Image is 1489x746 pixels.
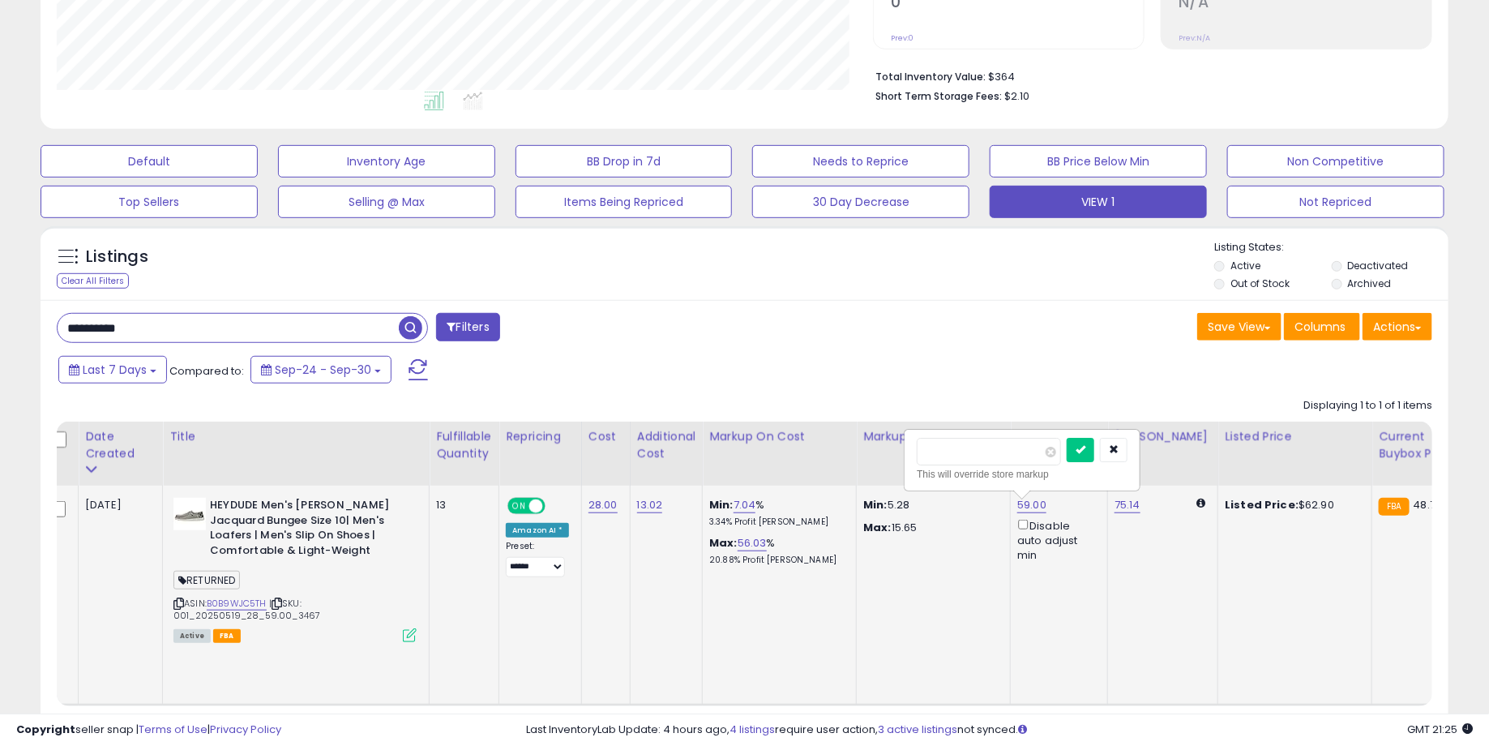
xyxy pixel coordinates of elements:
[752,145,969,178] button: Needs to Reprice
[730,722,775,737] a: 4 listings
[173,629,211,643] span: All listings currently available for purchase on Amazon
[1179,33,1210,43] small: Prev: N/A
[1004,88,1029,104] span: $2.10
[173,597,320,621] span: | SKU: 001_20250519_28_59.00_3467
[41,186,258,218] button: Top Sellers
[752,186,969,218] button: 30 Day Decrease
[709,535,738,551] b: Max:
[738,535,767,551] a: 56.03
[210,722,281,737] a: Privacy Policy
[516,145,733,178] button: BB Drop in 7d
[57,273,129,289] div: Clear All Filters
[86,246,148,268] h5: Listings
[526,722,1473,738] div: Last InventoryLab Update: 4 hours ago, require user action, not synced.
[436,313,499,341] button: Filters
[875,89,1002,103] b: Short Term Storage Fees:
[1284,313,1360,341] button: Columns
[1017,497,1046,513] a: 59.00
[278,145,495,178] button: Inventory Age
[250,356,392,384] button: Sep-24 - Sep-30
[278,186,495,218] button: Selling @ Max
[1348,277,1392,290] label: Archived
[709,428,849,445] div: Markup on Cost
[173,571,240,590] span: RETURNED
[1225,428,1365,445] div: Listed Price
[1379,428,1462,462] div: Current Buybox Price
[16,722,75,737] strong: Copyright
[637,428,696,462] div: Additional Cost
[58,356,167,384] button: Last 7 Days
[709,497,734,512] b: Min:
[83,362,147,378] span: Last 7 Days
[1230,277,1290,290] label: Out of Stock
[875,66,1420,85] li: $364
[1414,497,1444,512] span: 48.74
[863,521,998,535] p: 15.65
[516,186,733,218] button: Items Being Repriced
[41,145,258,178] button: Default
[169,363,244,379] span: Compared to:
[891,33,914,43] small: Prev: 0
[1214,240,1448,255] p: Listing States:
[436,428,492,462] div: Fulfillable Quantity
[1196,498,1205,508] i: Calculated using Dynamic Max Price.
[588,497,618,513] a: 28.00
[506,428,575,445] div: Repricing
[1407,722,1473,737] span: 2025-10-8 21:25 GMT
[990,145,1207,178] button: BB Price Below Min
[878,722,957,737] a: 3 active listings
[16,722,281,738] div: seller snap | |
[875,70,986,84] b: Total Inventory Value:
[85,498,150,512] div: [DATE]
[703,422,857,486] th: The percentage added to the cost of goods (COGS) that forms the calculator for Min & Max prices.
[139,722,208,737] a: Terms of Use
[85,428,156,462] div: Date Created
[210,498,407,562] b: HEYDUDE Men's [PERSON_NAME] Jacquard Bungee Size 10| Men's Loafers | Men's Slip On Shoes | Comfor...
[917,466,1127,482] div: This will override store markup
[1115,428,1211,445] div: [PERSON_NAME]
[990,186,1207,218] button: VIEW 1
[1294,319,1346,335] span: Columns
[1227,186,1444,218] button: Not Repriced
[709,517,844,528] p: 3.34% Profit [PERSON_NAME]
[1017,517,1095,563] div: Disable auto adjust min
[1230,259,1260,272] label: Active
[1227,145,1444,178] button: Non Competitive
[637,497,663,513] a: 13.02
[1225,497,1299,512] b: Listed Price:
[207,597,267,611] a: B0B9WJC5TH
[506,523,569,538] div: Amazon AI *
[709,498,844,528] div: %
[1379,498,1409,516] small: FBA
[1348,259,1409,272] label: Deactivated
[588,428,623,445] div: Cost
[863,497,888,512] strong: Min:
[863,498,998,512] p: 5.28
[213,629,241,643] span: FBA
[1017,428,1101,445] div: Min Price
[543,499,569,513] span: OFF
[863,520,892,535] strong: Max:
[509,499,529,513] span: ON
[1197,313,1281,341] button: Save View
[1225,498,1359,512] div: $62.90
[1363,313,1432,341] button: Actions
[173,498,206,530] img: 51ZN8ayrSGL._SL40_.jpg
[709,555,844,566] p: 20.88% Profit [PERSON_NAME]
[169,428,422,445] div: Title
[506,541,569,577] div: Preset:
[1303,398,1432,414] div: Displaying 1 to 1 of 1 items
[436,498,486,512] div: 13
[1115,497,1140,513] a: 75.14
[863,428,1003,445] div: Markup Amount
[275,362,371,378] span: Sep-24 - Sep-30
[173,498,417,641] div: ASIN:
[709,536,844,566] div: %
[734,497,756,513] a: 7.04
